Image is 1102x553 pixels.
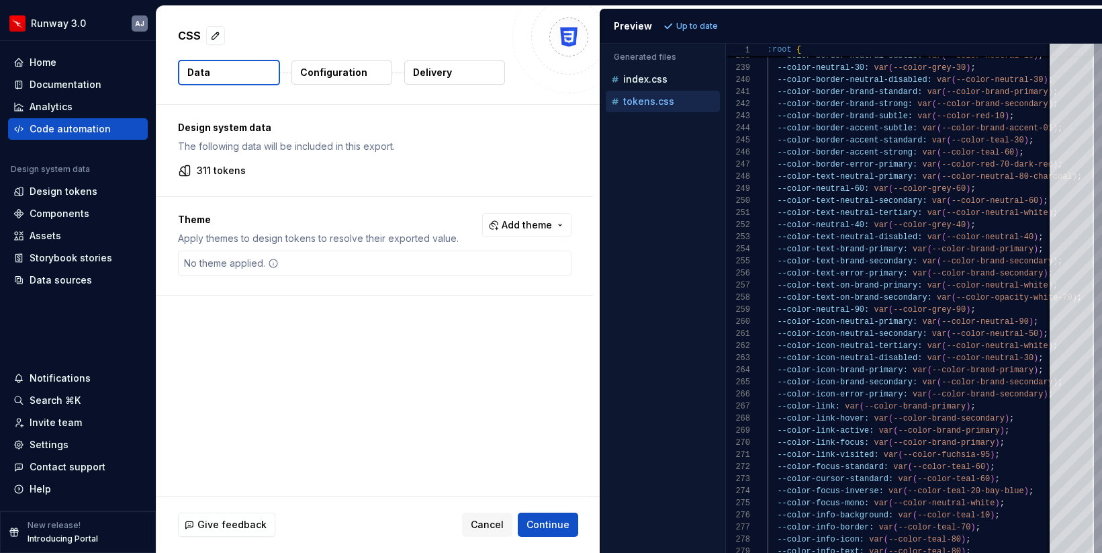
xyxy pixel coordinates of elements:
[30,185,97,198] div: Design tokens
[1034,317,1038,327] span: ;
[777,87,922,97] span: --color-border-brand-standard:
[927,281,942,290] span: var
[726,388,750,400] div: 266
[1034,353,1038,363] span: )
[8,181,148,202] a: Design tokens
[1014,148,1019,157] span: )
[178,232,459,245] p: Apply themes to design tokens to resolve their exported value.
[726,243,750,255] div: 254
[178,513,275,537] button: Give feedback
[917,99,932,109] span: var
[908,486,1024,496] span: --color-teal-20-bay-blue
[927,353,942,363] span: var
[726,304,750,316] div: 259
[30,438,68,452] div: Settings
[28,520,81,531] p: New release!
[413,66,452,79] p: Delivery
[8,478,148,500] button: Help
[932,329,947,339] span: var
[777,293,931,302] span: --color-text-on-brand-secondary:
[888,184,893,194] span: (
[777,402,840,411] span: --color-link:
[917,112,932,121] span: var
[30,122,111,136] div: Code automation
[777,63,869,73] span: --color-neutral-30:
[8,434,148,456] a: Settings
[30,273,92,287] div: Data sources
[922,257,937,266] span: var
[903,486,907,496] span: (
[726,98,750,110] div: 242
[726,219,750,231] div: 252
[726,413,750,425] div: 268
[777,281,922,290] span: --color-text-on-brand-primary:
[932,269,1044,278] span: --color-brand-secondary
[946,329,951,339] span: (
[922,124,937,133] span: var
[932,390,1044,399] span: --color-brand-secondary
[30,251,112,265] div: Storybook stories
[777,269,907,278] span: --color-text-error-primary:
[777,390,907,399] span: --color-icon-error-primary:
[614,52,712,62] p: Generated files
[927,390,931,399] span: (
[932,99,937,109] span: (
[768,45,792,54] span: :root
[9,15,26,32] img: 6b187050-a3ed-48aa-8485-808e17fcee26.png
[860,402,864,411] span: (
[908,462,913,472] span: (
[462,513,512,537] button: Cancel
[726,171,750,183] div: 248
[726,50,750,62] div: 238
[777,329,927,339] span: --color-icon-neutral-secondary:
[942,341,946,351] span: (
[726,437,750,449] div: 270
[796,45,801,54] span: {
[135,18,144,29] div: AJ
[726,352,750,364] div: 263
[985,462,990,472] span: )
[937,378,942,387] span: (
[942,353,946,363] span: (
[999,438,1004,448] span: ;
[777,112,913,121] span: --color-border-brand-subtle:
[1038,353,1043,363] span: ;
[1043,390,1048,399] span: )
[874,438,888,448] span: var
[1038,196,1043,206] span: )
[922,148,937,157] span: var
[942,172,1072,181] span: --color-neutral-80-charcoal
[30,394,81,407] div: Search ⌘K
[1038,232,1043,242] span: ;
[30,416,82,429] div: Invite team
[932,136,947,145] span: var
[1043,75,1048,85] span: )
[178,28,201,44] p: CSS
[777,136,927,145] span: --color-border-accent-standard:
[927,341,942,351] span: var
[777,317,917,327] span: --color-icon-neutral-primary:
[927,87,942,97] span: var
[874,220,888,230] span: var
[937,124,942,133] span: (
[726,364,750,376] div: 264
[606,72,720,87] button: index.css
[726,62,750,74] div: 239
[8,368,148,389] button: Notifications
[726,461,750,473] div: 272
[726,292,750,304] div: 258
[726,449,750,461] div: 271
[1009,112,1014,121] span: ;
[946,353,1034,363] span: --color-neutral-30
[8,456,148,478] button: Contact support
[932,196,947,206] span: var
[726,267,750,280] div: 256
[30,78,101,91] div: Documentation
[888,486,903,496] span: var
[946,281,1048,290] span: --color-neutral-white
[893,305,966,314] span: --color-grey-90
[777,438,869,448] span: --color-link-focus:
[777,51,922,60] span: --color-border-neutral-subtle:
[178,60,280,85] button: Data
[874,414,888,423] span: var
